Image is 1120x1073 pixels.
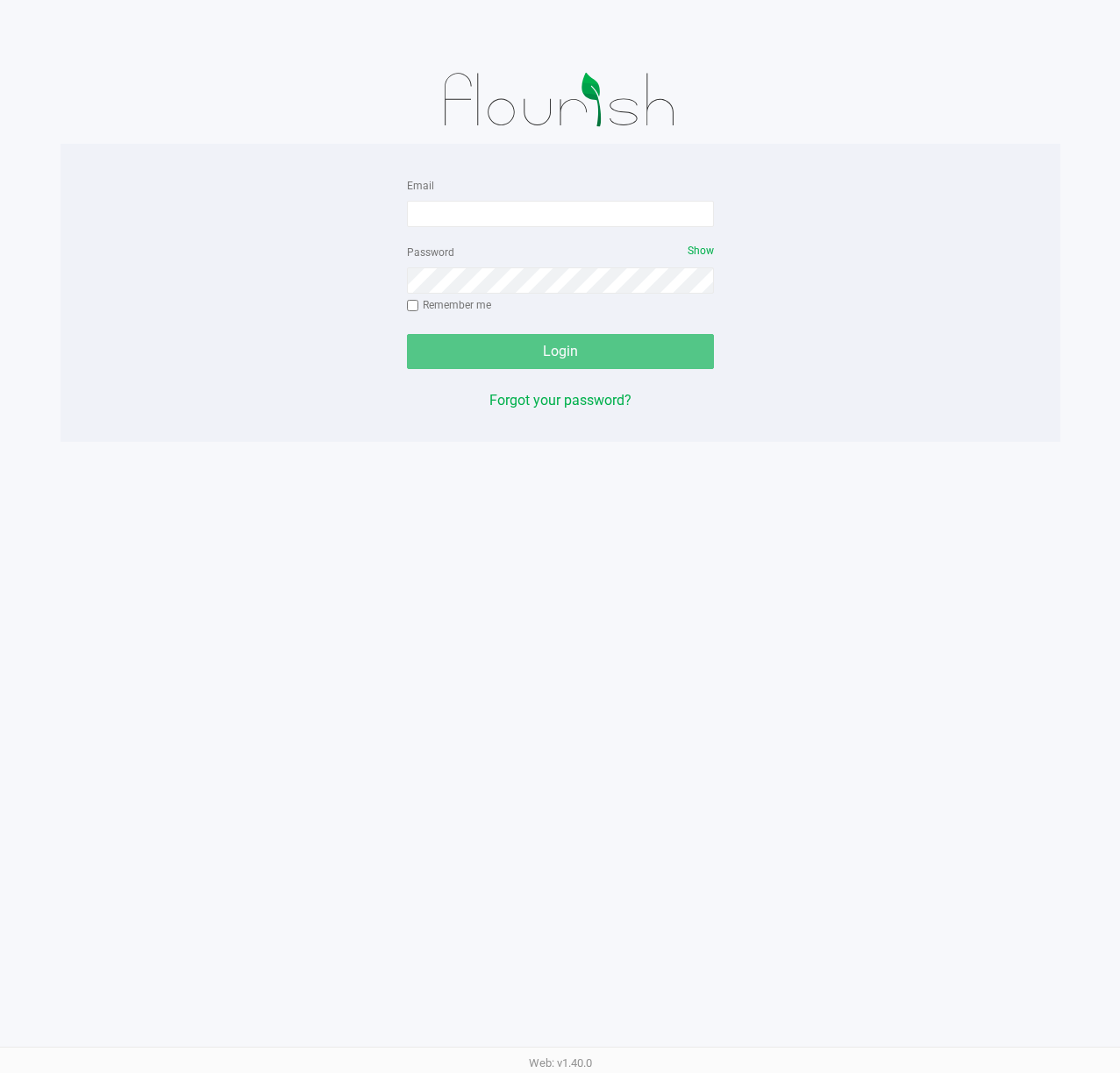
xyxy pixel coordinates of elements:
input: Remember me [407,300,419,312]
span: Web: v1.40.0 [529,1056,592,1069]
label: Password [407,245,454,260]
span: Show [688,245,714,257]
label: Email [407,178,434,194]
button: Forgot your password? [489,390,631,411]
label: Remember me [407,297,491,313]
